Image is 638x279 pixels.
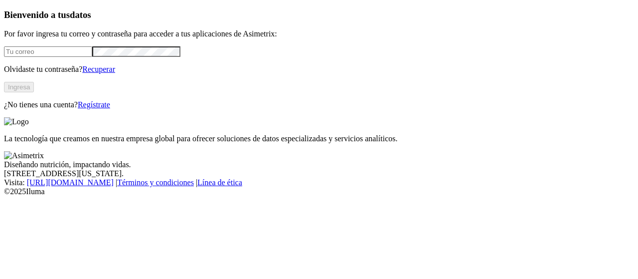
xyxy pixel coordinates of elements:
[27,178,114,187] a: [URL][DOMAIN_NAME]
[4,65,634,74] p: Olvidaste tu contraseña?
[117,178,194,187] a: Términos y condiciones
[4,178,634,187] div: Visita : | |
[197,178,242,187] a: Línea de ética
[4,100,634,109] p: ¿No tienes una cuenta?
[82,65,115,73] a: Recuperar
[4,82,34,92] button: Ingresa
[4,187,634,196] div: © 2025 Iluma
[4,9,634,20] h3: Bienvenido a tus
[4,46,92,57] input: Tu correo
[4,160,634,169] div: Diseñando nutrición, impactando vidas.
[78,100,110,109] a: Regístrate
[4,169,634,178] div: [STREET_ADDRESS][US_STATE].
[4,134,634,143] p: La tecnología que creamos en nuestra empresa global para ofrecer soluciones de datos especializad...
[4,117,29,126] img: Logo
[4,29,634,38] p: Por favor ingresa tu correo y contraseña para acceder a tus aplicaciones de Asimetrix:
[4,151,44,160] img: Asimetrix
[70,9,91,20] span: datos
